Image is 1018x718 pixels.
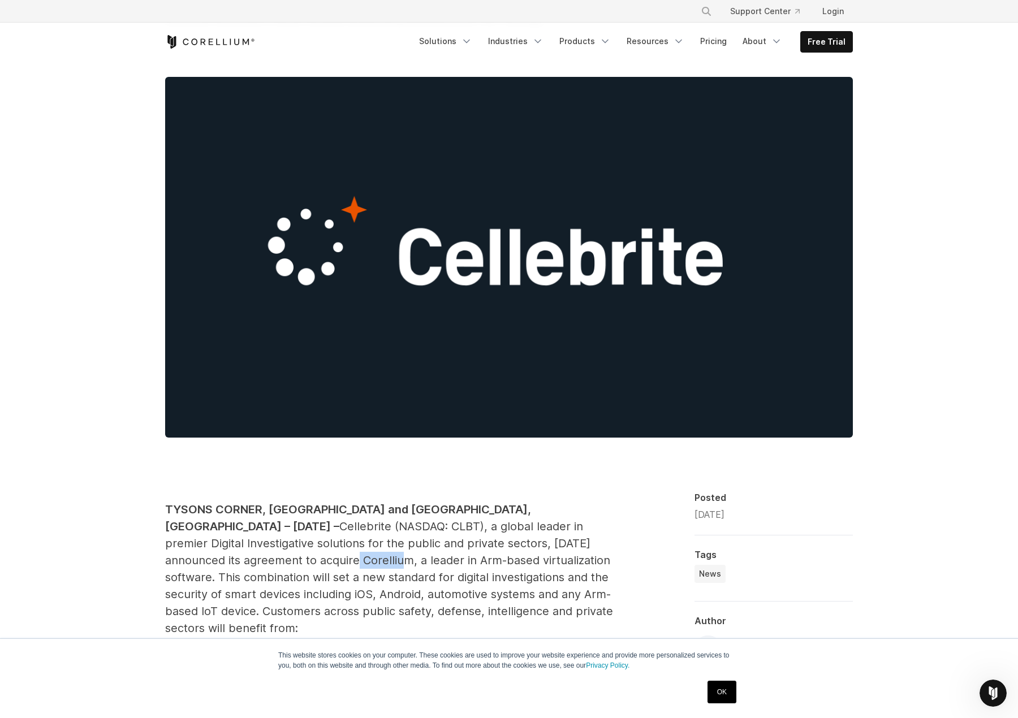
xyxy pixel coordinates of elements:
[553,31,618,51] a: Products
[980,680,1007,707] iframe: Intercom live chat
[695,565,726,583] a: News
[620,31,691,51] a: Resources
[165,77,853,438] img: Cellebrite to Acquire Corellium
[721,1,809,21] a: Support Center
[695,509,724,520] span: [DATE]
[708,681,736,703] a: OK
[695,549,853,560] div: Tags
[695,492,853,503] div: Posted
[693,31,734,51] a: Pricing
[696,1,717,21] button: Search
[278,650,740,671] p: This website stores cookies on your computer. These cookies are used to improve your website expe...
[481,31,550,51] a: Industries
[165,35,255,49] a: Corellium Home
[813,1,853,21] a: Login
[586,661,629,669] a: Privacy Policy.
[165,503,531,533] span: TYSONS CORNER, [GEOGRAPHIC_DATA] and [GEOGRAPHIC_DATA], [GEOGRAPHIC_DATA] – [DATE] –
[5,16,176,103] iframe: profile
[736,31,789,51] a: About
[695,635,722,663] img: Corellium
[412,31,853,53] div: Navigation Menu
[695,615,853,626] div: Author
[801,32,852,52] a: Free Trial
[687,1,853,21] div: Navigation Menu
[412,31,479,51] a: Solutions
[699,568,721,579] span: News
[165,520,613,635] span: Cellebrite (NASDAQ: CLBT), a global leader in premier Digital Investigative solutions for the pub...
